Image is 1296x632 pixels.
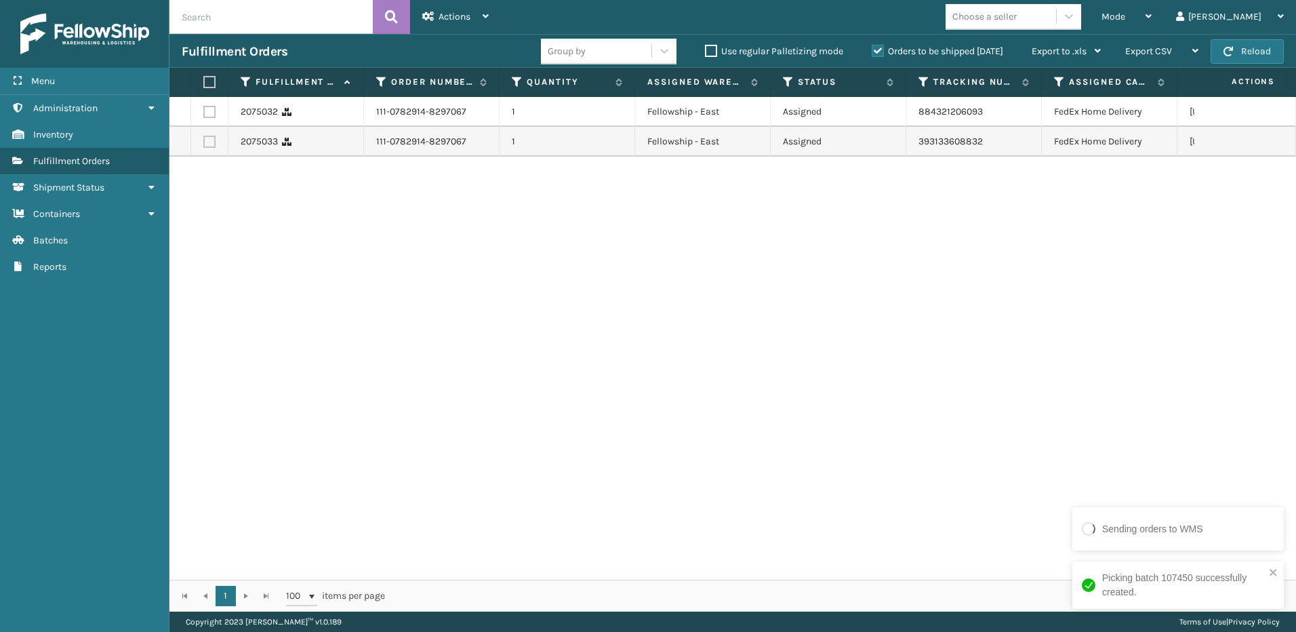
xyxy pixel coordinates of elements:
[33,182,104,193] span: Shipment Status
[182,43,287,60] h3: Fulfillment Orders
[33,102,98,114] span: Administration
[500,127,635,157] td: 1
[918,106,983,117] a: 884321206093
[404,589,1281,603] div: 1 - 2 of 2 items
[31,75,55,87] span: Menu
[391,76,473,88] label: Order Number
[364,97,500,127] td: 111-0782914-8297067
[286,586,385,606] span: items per page
[933,76,1015,88] label: Tracking Number
[1269,567,1278,580] button: close
[1211,39,1284,64] button: Reload
[647,76,744,88] label: Assigned Warehouse
[186,612,342,632] p: Copyright 2023 [PERSON_NAME]™ v 1.0.189
[705,45,843,57] label: Use regular Palletizing mode
[771,127,906,157] td: Assigned
[33,235,68,246] span: Batches
[1042,97,1177,127] td: FedEx Home Delivery
[439,11,470,22] span: Actions
[33,208,80,220] span: Containers
[241,105,278,119] a: 2075032
[771,97,906,127] td: Assigned
[635,127,771,157] td: Fellowship - East
[1189,71,1283,93] span: Actions
[364,127,500,157] td: 111-0782914-8297067
[286,589,306,603] span: 100
[500,97,635,127] td: 1
[216,586,236,606] a: 1
[33,155,110,167] span: Fulfillment Orders
[798,76,880,88] label: Status
[952,9,1017,24] div: Choose a seller
[256,76,338,88] label: Fulfillment Order Id
[1042,127,1177,157] td: FedEx Home Delivery
[527,76,609,88] label: Quantity
[548,44,586,58] div: Group by
[1101,11,1125,22] span: Mode
[1102,522,1203,536] div: Sending orders to WMS
[635,97,771,127] td: Fellowship - East
[872,45,1003,57] label: Orders to be shipped [DATE]
[20,14,149,54] img: logo
[1125,45,1172,57] span: Export CSV
[918,136,983,147] a: 393133608832
[1069,76,1151,88] label: Assigned Carrier Service
[1032,45,1087,57] span: Export to .xls
[241,135,278,149] a: 2075033
[1102,571,1265,599] div: Picking batch 107450 successfully created.
[33,129,73,140] span: Inventory
[33,261,66,273] span: Reports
